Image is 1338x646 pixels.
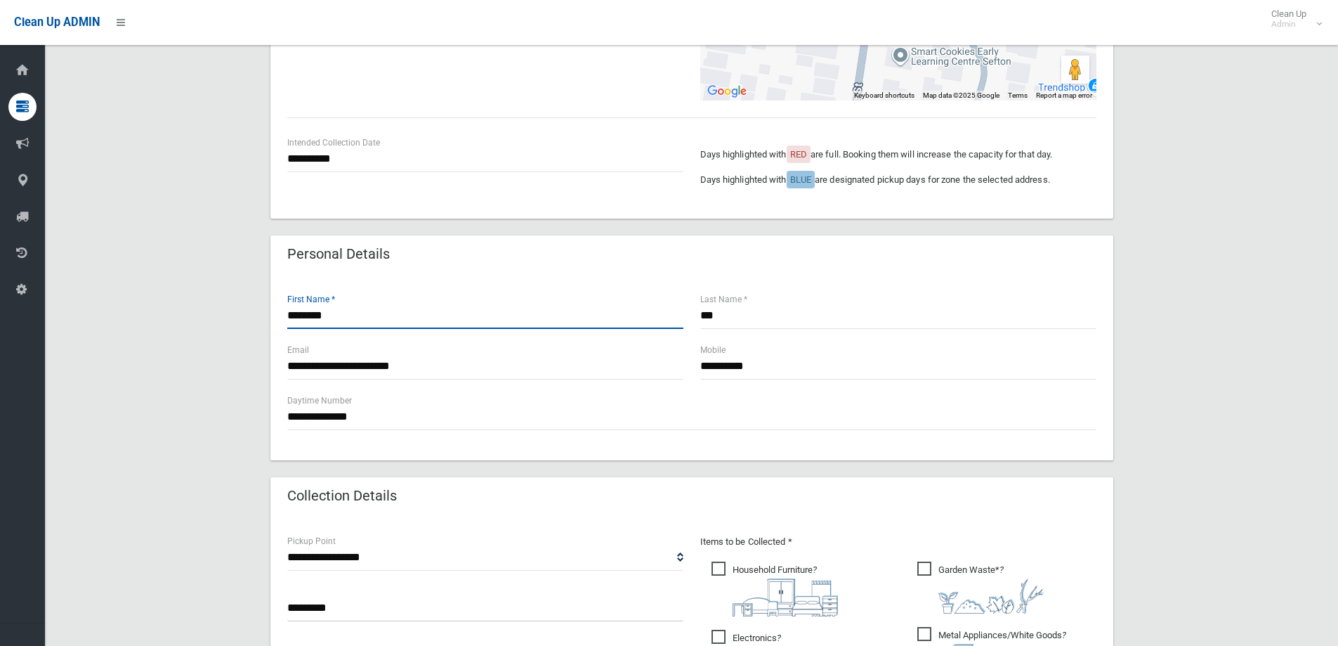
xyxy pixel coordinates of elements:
[700,146,1096,163] p: Days highlighted with are full. Booking them will increase the capacity for that day.
[270,240,407,268] header: Personal Details
[704,82,750,101] a: Open this area in Google Maps (opens a new window)
[854,91,914,101] button: Keyboard shortcuts
[1008,91,1028,99] a: Terms (opens in new tab)
[270,482,414,510] header: Collection Details
[733,579,838,616] img: aa9efdbe659d29b613fca23ba79d85cb.png
[733,564,838,616] i: ?
[700,172,1096,188] p: Days highlighted with are designated pickup days for zone the selected address.
[938,564,1044,614] i: ?
[700,534,1096,550] p: Items to be Collected *
[14,15,100,29] span: Clean Up ADMIN
[790,174,811,185] span: BLUE
[711,562,838,616] span: Household Furniture
[1264,8,1320,30] span: Clean Up
[1036,91,1092,99] a: Report a map error
[790,149,807,160] span: RED
[917,562,1044,614] span: Garden Waste*
[704,82,750,101] img: Google
[1271,19,1306,30] small: Admin
[923,91,999,99] span: Map data ©2025 Google
[938,579,1044,614] img: 4fd8a5c772b2c999c83690221e5242e0.png
[1061,56,1089,84] button: Drag Pegman onto the map to open Street View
